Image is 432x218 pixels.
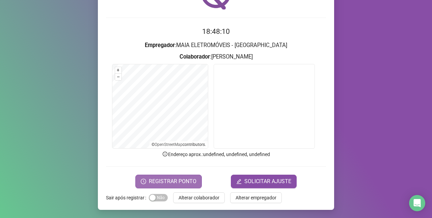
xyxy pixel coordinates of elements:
h3: : MAIA ELETROMÓVEIS - [GEOGRAPHIC_DATA] [106,41,326,50]
strong: Colaborador [180,53,210,60]
span: Alterar colaborador [179,194,219,201]
label: Sair após registrar [106,192,149,203]
p: Endereço aprox. : undefined, undefined, undefined [106,151,326,158]
time: 18:48:10 [202,27,230,36]
div: Open Intercom Messenger [409,195,425,211]
li: © contributors. [152,142,206,147]
strong: Empregador [145,42,175,48]
h3: : [PERSON_NAME] [106,52,326,61]
span: REGISTRAR PONTO [149,177,196,186]
a: OpenStreetMap [155,142,183,147]
button: editSOLICITAR AJUSTE [231,175,297,188]
button: – [115,74,122,80]
span: clock-circle [141,179,146,184]
button: Alterar colaborador [173,192,225,203]
span: SOLICITAR AJUSTE [244,177,291,186]
span: info-circle [162,151,168,157]
button: REGISTRAR PONTO [135,175,202,188]
button: + [115,67,122,73]
span: Alterar empregador [236,194,276,201]
span: edit [236,179,242,184]
button: Alterar empregador [230,192,282,203]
